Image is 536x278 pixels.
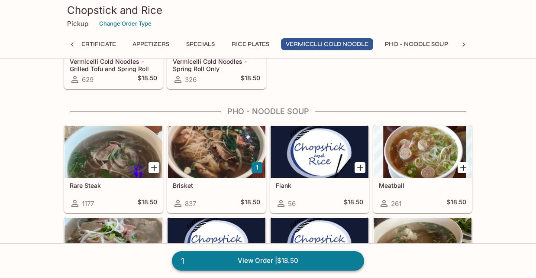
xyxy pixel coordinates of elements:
[70,58,157,72] h5: Vermicelli Cold Noodles - Grilled Tofu and Spring Roll
[176,255,189,267] span: 1
[64,107,472,116] h4: Pho - Noodle Soup
[380,38,453,50] button: Pho - Noodle Soup
[391,200,401,208] span: 261
[270,125,369,213] a: Flank56$18.50
[95,17,155,30] button: Change Order Type
[67,20,88,28] p: Pickup
[173,182,260,189] h5: Brisket
[168,126,265,178] div: Brisket
[173,58,260,72] h5: Vermicelli Cold Noodles - Spring Roll Only
[138,74,157,85] h5: $18.50
[355,162,365,173] button: Add Flank
[65,126,162,178] div: Rare Steak
[57,38,121,50] button: Gift Certificate
[64,125,163,213] a: Rare Steak1177$18.50
[172,251,364,270] a: 1View Order |$18.50
[82,75,94,84] span: 629
[181,38,220,50] button: Specials
[379,182,466,189] h5: Meatball
[458,162,468,173] button: Add Meatball
[373,125,472,213] a: Meatball261$18.50
[271,126,368,178] div: Flank
[344,198,363,209] h5: $18.50
[241,198,260,209] h5: $18.50
[185,75,197,84] span: 326
[241,74,260,85] h5: $18.50
[447,198,466,209] h5: $18.50
[128,38,174,50] button: Appetizers
[149,162,159,173] button: Add Rare Steak
[185,200,196,208] span: 837
[167,125,266,213] a: Brisket837$18.50
[138,198,157,209] h5: $18.50
[65,218,162,270] div: Rare Steak, Brisket, and Flank
[288,200,296,208] span: 56
[67,3,469,17] h3: Chopstick and Rice
[271,218,368,270] div: Tripe
[374,218,471,270] div: Tendon and Tripe
[374,126,471,178] div: Meatball
[281,38,373,50] button: Vermicelli Cold Noodle
[82,200,94,208] span: 1177
[227,38,274,50] button: Rice Plates
[276,182,363,189] h5: Flank
[70,182,157,189] h5: Rare Steak
[168,218,265,270] div: Tendon
[252,162,262,173] button: Add Brisket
